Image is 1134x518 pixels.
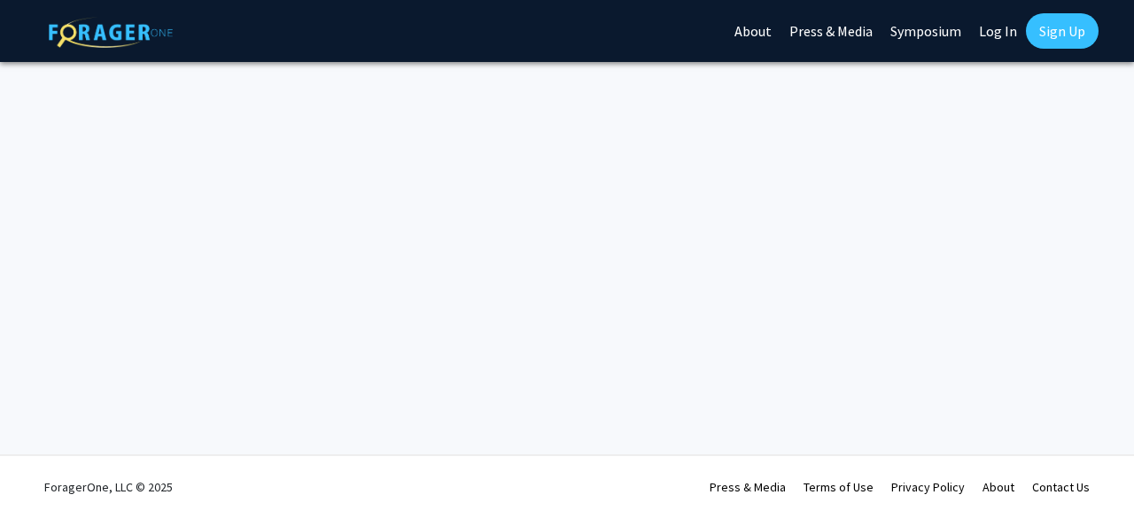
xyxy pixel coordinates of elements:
a: Press & Media [710,479,786,495]
div: ForagerOne, LLC © 2025 [44,456,173,518]
a: Terms of Use [804,479,874,495]
a: Privacy Policy [891,479,965,495]
a: Sign Up [1026,13,1099,49]
a: About [983,479,1014,495]
img: ForagerOne Logo [49,17,173,48]
a: Contact Us [1032,479,1090,495]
